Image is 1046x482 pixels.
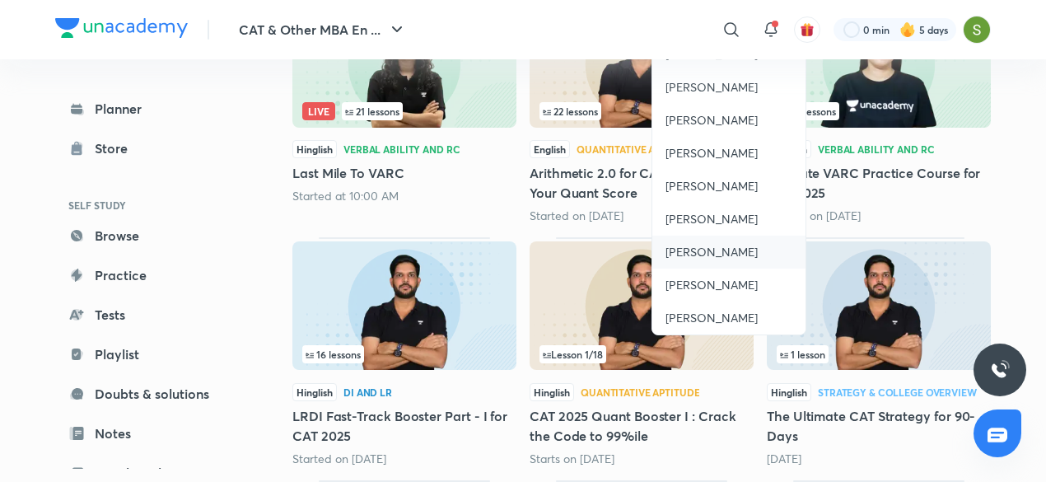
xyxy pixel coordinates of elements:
[767,208,991,224] div: Started on Jul 18
[652,302,806,335] a: [PERSON_NAME]
[55,92,246,125] a: Planner
[543,349,603,359] span: Lesson 1 / 18
[302,102,335,120] span: Live
[530,140,570,158] span: English
[530,383,574,401] span: Hinglish
[899,21,916,38] img: streak
[302,345,507,363] div: infocontainer
[55,338,246,371] a: Playlist
[302,345,507,363] div: left
[539,102,744,120] div: infocontainer
[292,140,337,158] span: Hinglish
[539,102,744,120] div: infosection
[292,241,516,370] img: Thumbnail
[543,106,598,116] span: 22 lessons
[292,383,337,401] span: Hinglish
[530,163,754,203] h5: Arithmetic 2.0 for CAT 2025: Master Your Quant Score
[55,18,188,38] img: Company Logo
[767,163,991,203] h5: Ultimate VARC Practice Course for CAT 2025
[55,298,246,331] a: Tests
[794,16,820,43] button: avatar
[767,241,991,370] img: Thumbnail
[539,102,744,120] div: left
[302,102,507,120] div: infocontainer
[777,102,981,120] div: left
[652,236,806,269] a: [PERSON_NAME]
[539,345,744,363] div: infosection
[292,237,516,466] div: LRDI Fast-Track Booster Part - I for CAT 2025
[777,345,981,363] div: infocontainer
[539,345,744,363] div: infocontainer
[777,345,981,363] div: left
[292,451,516,467] div: Started on Sep 2
[665,178,758,194] span: [PERSON_NAME]
[343,144,460,154] div: Verbal Ability and RC
[963,16,991,44] img: Samridhi Vij
[581,387,699,397] div: Quantitative Aptitude
[292,163,516,183] h5: Last Mile To VARC
[777,345,981,363] div: infosection
[292,188,516,204] div: Started at 10:00 AM
[767,237,991,466] div: The Ultimate CAT Strategy for 90-Days
[652,104,806,137] a: [PERSON_NAME]
[665,211,758,227] span: [PERSON_NAME]
[818,387,977,397] div: Strategy & College Overview
[292,406,516,446] h5: LRDI Fast-Track Booster Part - I for CAT 2025
[665,244,758,260] span: [PERSON_NAME]
[767,451,991,467] div: 4 days ago
[302,102,507,120] div: infosection
[652,203,806,236] a: [PERSON_NAME]
[665,310,758,326] span: [PERSON_NAME]
[652,170,806,203] a: [PERSON_NAME]
[55,18,188,42] a: Company Logo
[530,208,754,224] div: Started on Aug 4
[652,137,806,170] a: [PERSON_NAME]
[55,417,246,450] a: Notes
[530,406,754,446] h5: CAT 2025 Quant Booster I : Crack the Code to 99%ile
[55,191,246,219] h6: SELF STUDY
[767,383,811,401] span: Hinglish
[95,138,138,158] div: Store
[530,237,754,466] div: CAT 2025 Quant Booster I : Crack the Code to 99%ile
[665,277,758,293] span: [PERSON_NAME]
[55,259,246,292] a: Practice
[800,22,815,37] img: avatar
[530,241,754,370] img: Thumbnail
[780,349,825,359] span: 1 lesson
[665,79,758,96] span: [PERSON_NAME]
[530,451,754,467] div: Starts on Sep 8
[767,406,991,446] h5: The Ultimate CAT Strategy for 90-Days
[306,349,361,359] span: 16 lessons
[777,102,981,120] div: infocontainer
[652,71,806,104] a: [PERSON_NAME]
[55,219,246,252] a: Browse
[55,132,246,165] a: Store
[302,345,507,363] div: infosection
[302,102,507,120] div: left
[665,112,758,129] span: [PERSON_NAME]
[780,106,836,116] span: 26 lessons
[990,360,1010,380] img: ttu
[55,377,246,410] a: Doubts & solutions
[229,13,417,46] button: CAT & Other MBA En ...
[345,106,399,116] span: 21 lessons
[777,102,981,120] div: infosection
[343,387,392,397] div: DI and LR
[577,144,695,154] div: Quantitative Aptitude
[539,345,744,363] div: left
[818,144,934,154] div: Verbal Ability and RC
[665,145,758,161] span: [PERSON_NAME]
[652,269,806,302] a: [PERSON_NAME]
